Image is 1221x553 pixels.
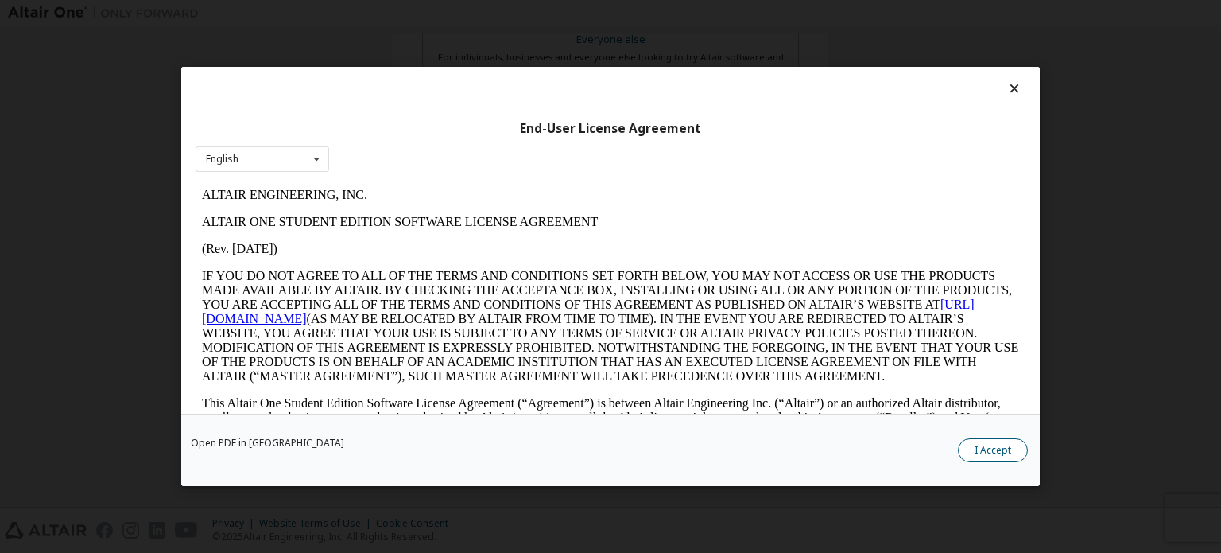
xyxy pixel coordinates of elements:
a: Open PDF in [GEOGRAPHIC_DATA] [191,438,344,448]
div: English [206,154,238,164]
p: IF YOU DO NOT AGREE TO ALL OF THE TERMS AND CONDITIONS SET FORTH BELOW, YOU MAY NOT ACCESS OR USE... [6,88,824,202]
div: End-User License Agreement [196,121,1025,137]
p: This Altair One Student Edition Software License Agreement (“Agreement”) is between Altair Engine... [6,215,824,272]
p: (Rev. [DATE]) [6,60,824,75]
p: ALTAIR ENGINEERING, INC. [6,6,824,21]
button: I Accept [958,438,1028,462]
a: [URL][DOMAIN_NAME] [6,116,779,144]
p: ALTAIR ONE STUDENT EDITION SOFTWARE LICENSE AGREEMENT [6,33,824,48]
